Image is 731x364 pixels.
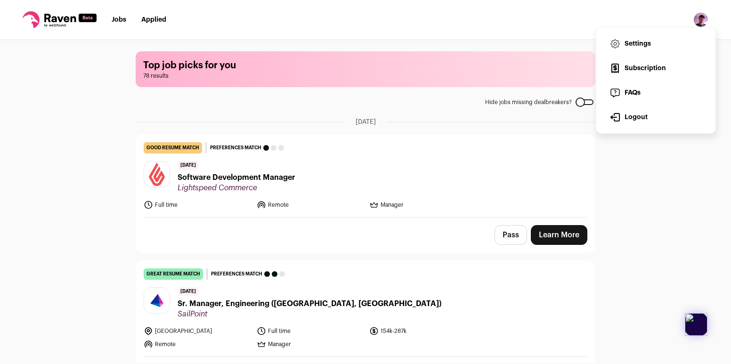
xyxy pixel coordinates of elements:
[257,326,364,336] li: Full time
[144,326,251,336] li: [GEOGRAPHIC_DATA]
[144,340,251,349] li: Remote
[178,287,199,296] span: [DATE]
[604,106,708,129] button: Logout
[369,326,477,336] li: 154k-287k
[144,288,170,313] img: 0eb403086904c7570d4bfa13252e9632d840e513e3b80cf6a9f05e8eccbc6fcd.jpg
[112,16,126,23] a: Jobs
[485,98,572,106] span: Hide jobs missing dealbreakers?
[210,143,261,153] span: Preferences match
[178,183,295,193] span: Lightspeed Commerce
[369,200,477,210] li: Manager
[143,59,588,72] h1: Top job picks for you
[356,117,376,127] span: [DATE]
[143,72,588,80] span: 78 results
[604,57,708,80] a: Subscription
[144,162,170,187] img: 1ff1e4222976f30ecf8c69386de44e07bf472d3876505118d3bd0486fe778009
[693,12,708,27] button: Open dropdown
[211,269,262,279] span: Preferences match
[495,225,527,245] button: Pass
[604,81,708,104] a: FAQs
[531,225,587,245] a: Learn More
[178,309,441,319] span: SailPoint
[144,142,202,154] div: good resume match
[685,313,707,336] img: app-logo.png
[144,200,251,210] li: Full time
[178,298,441,309] span: Sr. Manager, Engineering ([GEOGRAPHIC_DATA], [GEOGRAPHIC_DATA])
[141,16,166,23] a: Applied
[178,172,295,183] span: Software Development Manager
[136,261,595,356] a: great resume match Preferences match [DATE] Sr. Manager, Engineering ([GEOGRAPHIC_DATA], [GEOGRAP...
[693,12,708,27] img: 1423525-medium_jpg
[136,135,595,217] a: good resume match Preferences match [DATE] Software Development Manager Lightspeed Commerce Full ...
[257,340,364,349] li: Manager
[178,161,199,170] span: [DATE]
[144,268,203,280] div: great resume match
[257,200,364,210] li: Remote
[604,32,708,55] a: Settings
